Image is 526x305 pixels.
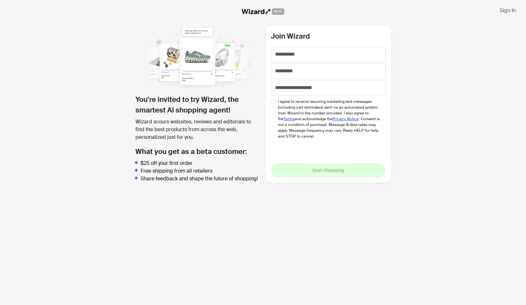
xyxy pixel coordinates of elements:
[284,116,295,121] a: Terms
[500,7,516,14] span: Sign In
[271,31,386,41] h2: Join Wizard
[495,5,521,15] button: Sign In
[135,146,261,157] h2: What you get as a beta customer:
[141,167,261,175] li: Free shipping from all retailers
[272,8,284,15] span: BETA
[278,99,381,139] span: I agree to receive recurring marketing text messages (including cart reminders) sent via an autom...
[141,175,261,183] li: Share feedback and shape the future of shopping!
[141,159,261,167] li: $25 off your first order
[271,163,386,177] button: Start Shopping
[135,94,261,115] h1: You’re invited to try Wizard, the smartest AI shopping agent!
[135,118,261,141] div: Wizard scours websites, reviews and editorials to find the best products from across the web, per...
[333,116,359,121] a: Privacy Notice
